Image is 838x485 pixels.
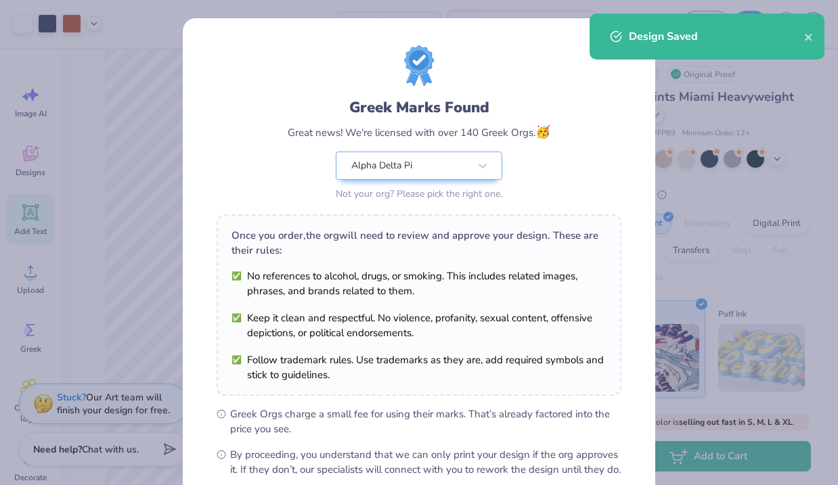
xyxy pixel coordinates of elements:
div: Not your org? Please pick the right one. [336,187,502,201]
button: close [804,28,814,45]
div: Great news! We're licensed with over 140 Greek Orgs. [288,123,550,141]
li: Keep it clean and respectful. No violence, profanity, sexual content, offensive depictions, or po... [231,310,607,340]
div: Once you order, the org will need to review and approve your design. These are their rules: [231,228,607,258]
li: Follow trademark rules. Use trademarks as they are, add required symbols and stick to guidelines. [231,352,607,382]
span: Greek Orgs charge a small fee for using their marks. That’s already factored into the price you see. [230,407,621,436]
span: By proceeding, you understand that we can only print your design if the org approves it. If they ... [230,447,621,477]
span: 🥳 [535,124,550,140]
div: Design Saved [629,28,804,45]
div: Greek Marks Found [349,97,489,118]
img: License badge [404,45,434,86]
li: No references to alcohol, drugs, or smoking. This includes related images, phrases, and brands re... [231,269,607,298]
